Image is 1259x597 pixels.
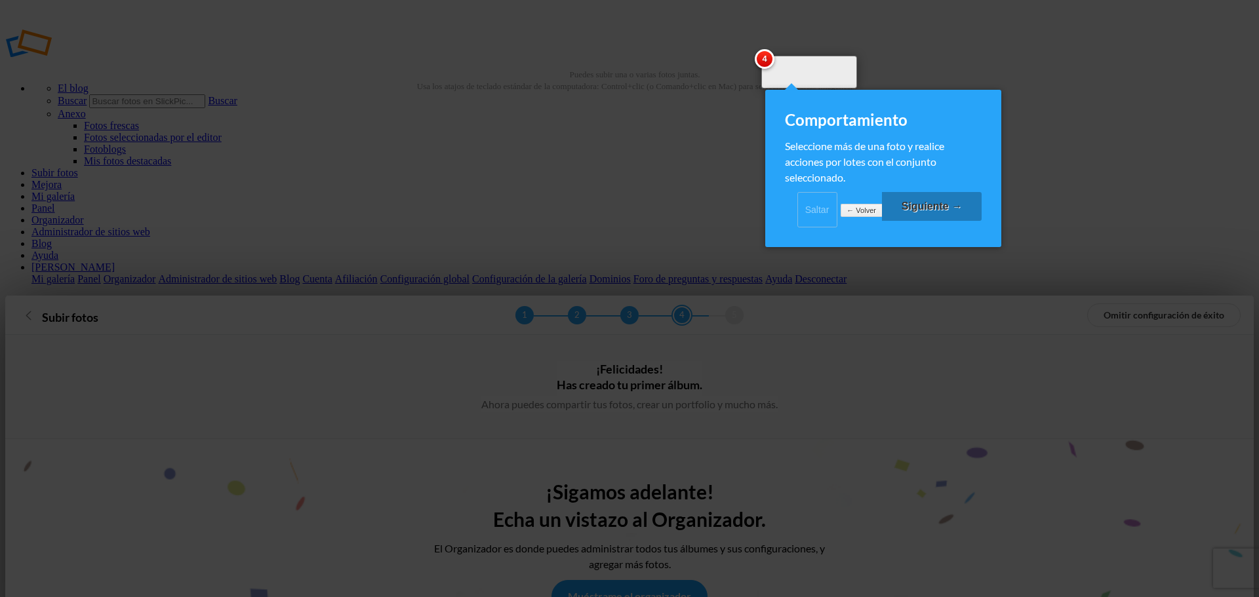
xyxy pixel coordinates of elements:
font: Siguiente → [902,201,962,212]
a: ← Volver [841,204,882,218]
a: Siguiente → [882,192,982,221]
font: Saltar [805,204,829,215]
font: ← Volver [847,206,876,214]
font: Comportamiento [785,110,908,129]
a: Saltar [797,192,837,227]
font: 4 [763,54,767,64]
font: Seleccione más de una foto y realice acciones por lotes con el conjunto seleccionado. [785,140,944,183]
